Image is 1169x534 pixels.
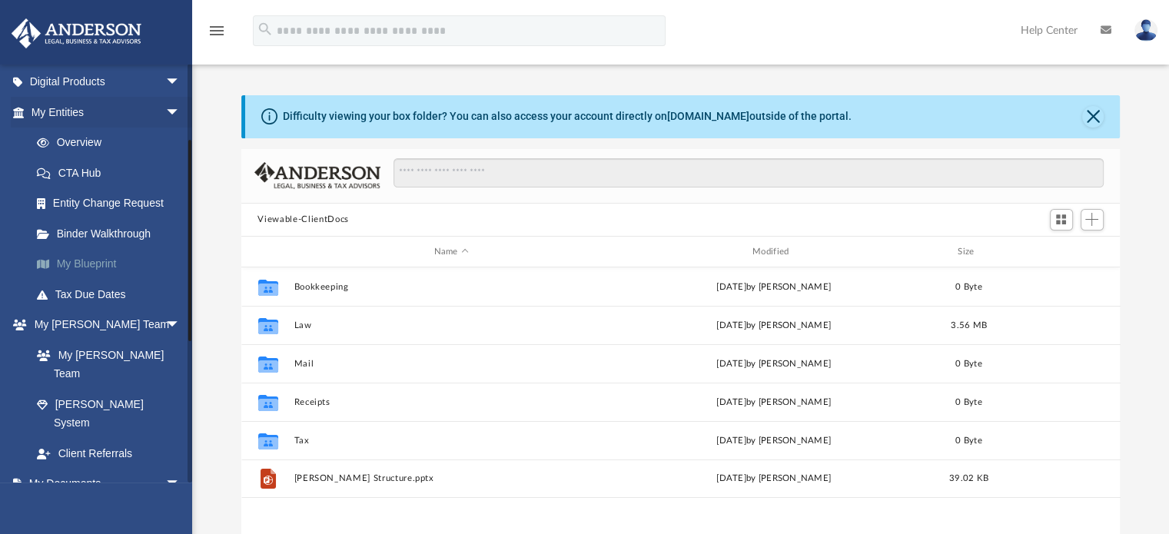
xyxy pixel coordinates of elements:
[616,357,931,371] div: [DATE] by [PERSON_NAME]
[11,67,204,98] a: Digital Productsarrow_drop_down
[294,474,609,484] button: [PERSON_NAME] Structure.pptx
[283,108,852,124] div: Difficulty viewing your box folder? You can also access your account directly on outside of the p...
[22,340,188,389] a: My [PERSON_NAME] Team
[616,434,931,448] div: [DATE] by [PERSON_NAME]
[1006,245,1114,259] div: id
[208,29,226,40] a: menu
[165,469,196,500] span: arrow_drop_down
[1134,19,1157,41] img: User Pic
[616,473,931,486] div: [DATE] by [PERSON_NAME]
[257,21,274,38] i: search
[208,22,226,40] i: menu
[616,319,931,333] div: by [PERSON_NAME]
[1050,209,1073,231] button: Switch to Grid View
[11,97,204,128] a: My Entitiesarrow_drop_down
[1081,209,1104,231] button: Add
[7,18,146,48] img: Anderson Advisors Platinum Portal
[22,128,204,158] a: Overview
[22,158,204,188] a: CTA Hub
[616,396,931,410] div: [DATE] by [PERSON_NAME]
[22,218,204,249] a: Binder Walkthrough
[165,97,196,128] span: arrow_drop_down
[955,283,982,291] span: 0 Byte
[938,245,999,259] div: Size
[1082,106,1104,128] button: Close
[22,389,196,438] a: [PERSON_NAME] System
[294,436,609,446] button: Tax
[951,321,987,330] span: 3.56 MB
[948,475,988,483] span: 39.02 KB
[616,280,931,294] div: [DATE] by [PERSON_NAME]
[165,67,196,98] span: arrow_drop_down
[716,321,746,330] span: [DATE]
[22,249,204,280] a: My Blueprint
[11,469,196,499] a: My Documentsarrow_drop_down
[294,397,609,407] button: Receipts
[165,310,196,341] span: arrow_drop_down
[294,282,609,292] button: Bookkeeping
[11,310,196,340] a: My [PERSON_NAME] Teamarrow_drop_down
[22,438,196,469] a: Client Referrals
[616,245,932,259] div: Modified
[247,245,286,259] div: id
[294,359,609,369] button: Mail
[257,213,348,227] button: Viewable-ClientDocs
[955,360,982,368] span: 0 Byte
[955,398,982,406] span: 0 Byte
[394,158,1103,187] input: Search files and folders
[294,320,609,330] button: Law
[22,188,204,219] a: Entity Change Request
[667,110,749,122] a: [DOMAIN_NAME]
[293,245,609,259] div: Name
[22,279,204,310] a: Tax Due Dates
[955,436,982,445] span: 0 Byte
